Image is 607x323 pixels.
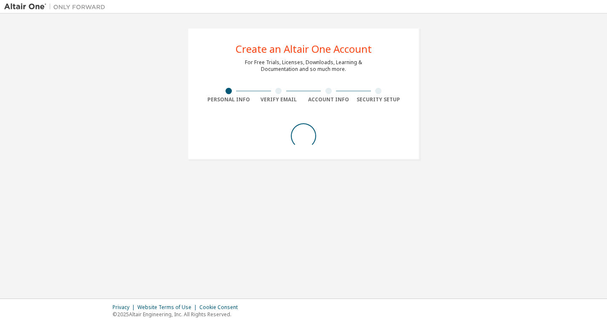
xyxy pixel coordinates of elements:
[137,304,199,311] div: Website Terms of Use
[113,304,137,311] div: Privacy
[236,44,372,54] div: Create an Altair One Account
[354,96,404,103] div: Security Setup
[254,96,304,103] div: Verify Email
[204,96,254,103] div: Personal Info
[4,3,110,11] img: Altair One
[199,304,243,311] div: Cookie Consent
[245,59,362,73] div: For Free Trials, Licenses, Downloads, Learning & Documentation and so much more.
[303,96,354,103] div: Account Info
[113,311,243,318] p: © 2025 Altair Engineering, Inc. All Rights Reserved.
